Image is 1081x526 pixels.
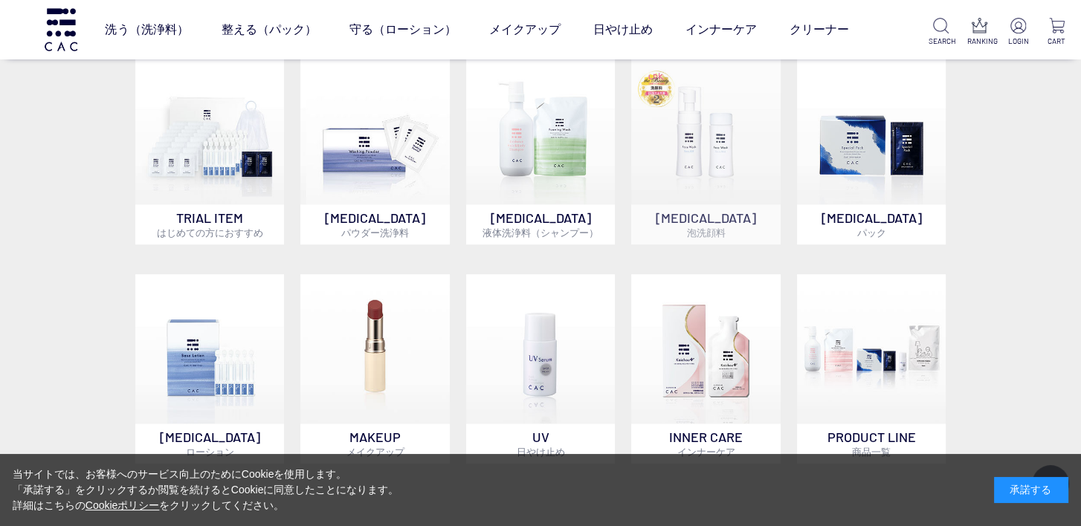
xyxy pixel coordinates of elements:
[797,423,946,464] p: PRODUCT LINE
[631,204,781,244] p: [MEDICAL_DATA]
[631,423,781,464] p: INNER CARE
[797,274,946,464] a: PRODUCT LINE商品一覧
[929,18,953,47] a: SEARCH
[135,204,285,244] p: TRIAL ITEM
[186,446,234,458] span: ローション
[929,36,953,47] p: SEARCH
[135,56,285,205] img: トライアルセット
[994,477,1068,503] div: 承諾する
[300,204,450,244] p: [MEDICAL_DATA]
[42,8,80,51] img: logo
[488,9,560,51] a: メイクアップ
[631,56,781,205] img: 泡洗顔料
[677,446,735,458] span: インナーケア
[483,227,598,238] span: 液体洗浄料（シャンプー）
[685,9,756,51] a: インナーケア
[1045,18,1069,47] a: CART
[341,227,409,238] span: パウダー洗浄料
[967,36,992,47] p: RANKING
[466,56,616,245] a: [MEDICAL_DATA]液体洗浄料（シャンプー）
[1006,18,1030,47] a: LOGIN
[967,18,992,47] a: RANKING
[619,274,631,286] img: webicon_green.png
[135,56,285,245] a: トライアルセット TRIAL ITEMはじめての方におすすめ
[466,204,616,244] p: [MEDICAL_DATA]
[852,446,891,458] span: 商品一覧
[13,467,399,513] div: 当サイトでは、お客様へのサービス向上のためにCookieを使用します。 「承諾する」をクリックするか閲覧を続けるとCookieに同意したことになります。 詳細はこちらの をクリックしてください。
[797,204,946,244] p: [MEDICAL_DATA]
[797,56,946,245] a: [MEDICAL_DATA]パック
[135,423,285,464] p: [MEDICAL_DATA]
[346,446,404,458] span: メイクアップ
[466,274,616,464] a: UV日やけ止め
[631,56,781,245] a: 泡洗顔料 [MEDICAL_DATA]泡洗顔料
[516,446,564,458] span: 日やけ止め
[135,274,285,464] a: [MEDICAL_DATA]ローション
[1045,36,1069,47] p: CART
[789,9,848,51] a: クリーナー
[221,9,316,51] a: 整える（パック）
[85,499,160,511] a: Cookieポリシー
[466,423,616,464] p: UV
[631,274,781,464] a: インナーケア INNER CAREインナーケア
[349,9,456,51] a: 守る（ローション）
[300,56,450,245] a: [MEDICAL_DATA]パウダー洗浄料
[686,227,725,238] span: 泡洗顔料
[1006,36,1030,47] p: LOGIN
[300,274,450,464] a: MAKEUPメイクアップ
[856,227,885,238] span: パック
[631,274,781,423] img: インナーケア
[300,423,450,464] p: MAKEUP
[157,227,263,238] span: はじめての方におすすめ
[105,9,188,51] a: 洗う（洗浄料）
[593,9,652,51] a: 日やけ止め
